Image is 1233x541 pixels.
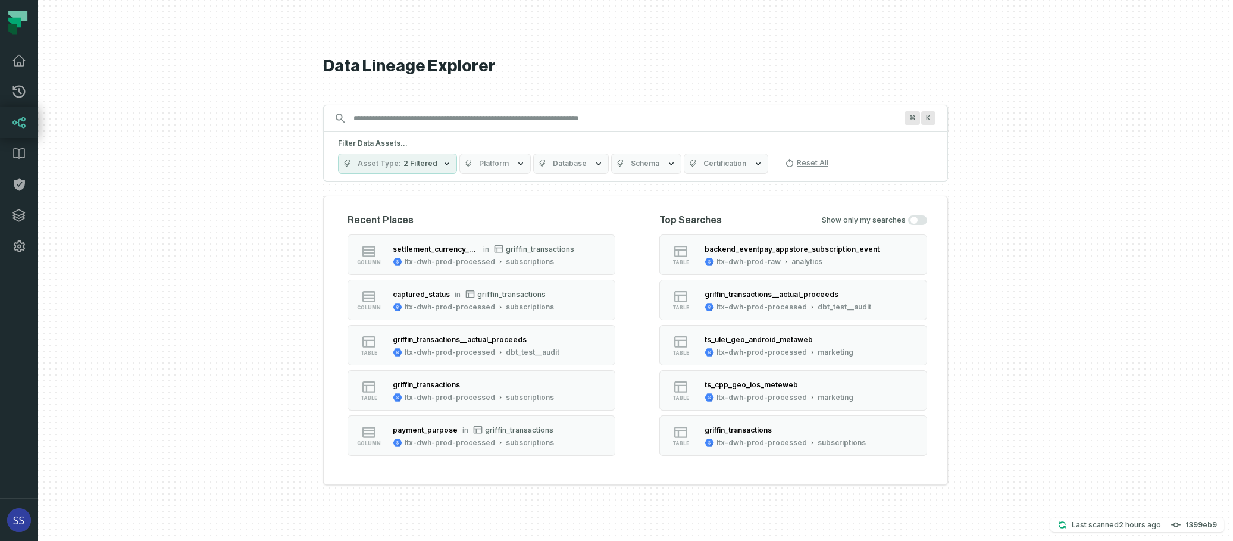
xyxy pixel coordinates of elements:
[1072,519,1161,531] p: Last scanned
[1119,520,1161,529] relative-time: Sep 25, 2025, 12:01 PM GMT+3
[1185,521,1217,529] h4: 1399eb9
[905,111,920,125] span: Press ⌘ + K to focus the search bar
[323,56,948,77] h1: Data Lineage Explorer
[921,111,935,125] span: Press ⌘ + K to focus the search bar
[7,508,31,532] img: avatar of ssabag
[1050,518,1224,532] button: Last scanned[DATE] 12:01:441399eb9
